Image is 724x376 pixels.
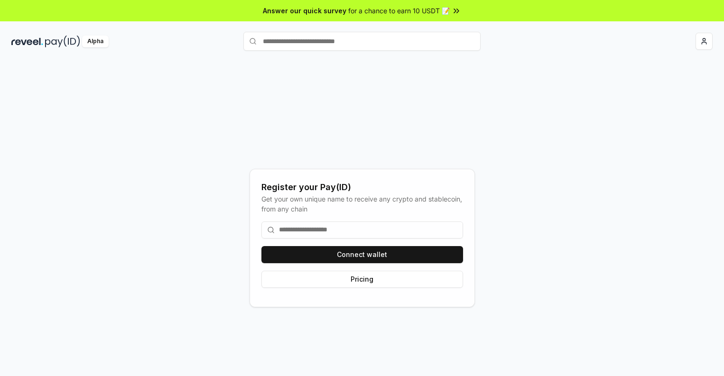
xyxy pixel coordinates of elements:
img: reveel_dark [11,36,43,47]
span: Answer our quick survey [263,6,346,16]
button: Pricing [261,271,463,288]
img: pay_id [45,36,80,47]
div: Get your own unique name to receive any crypto and stablecoin, from any chain [261,194,463,214]
button: Connect wallet [261,246,463,263]
div: Register your Pay(ID) [261,181,463,194]
div: Alpha [82,36,109,47]
span: for a chance to earn 10 USDT 📝 [348,6,450,16]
